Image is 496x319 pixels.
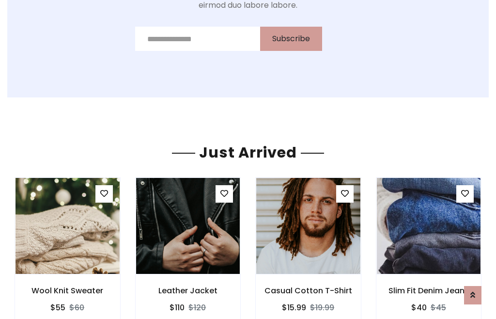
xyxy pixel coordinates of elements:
button: Subscribe [260,27,322,51]
del: $120 [188,302,206,313]
h6: $40 [411,303,427,312]
h6: Slim Fit Denim Jeans [376,286,481,295]
h6: $15.99 [282,303,306,312]
del: $19.99 [310,302,334,313]
del: $60 [69,302,84,313]
h6: Wool Knit Sweater [15,286,120,295]
h6: $110 [170,303,185,312]
del: $45 [431,302,446,313]
h6: Leather Jacket [136,286,241,295]
h6: Casual Cotton T-Shirt [256,286,361,295]
span: Just Arrived [195,142,301,163]
h6: $55 [50,303,65,312]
